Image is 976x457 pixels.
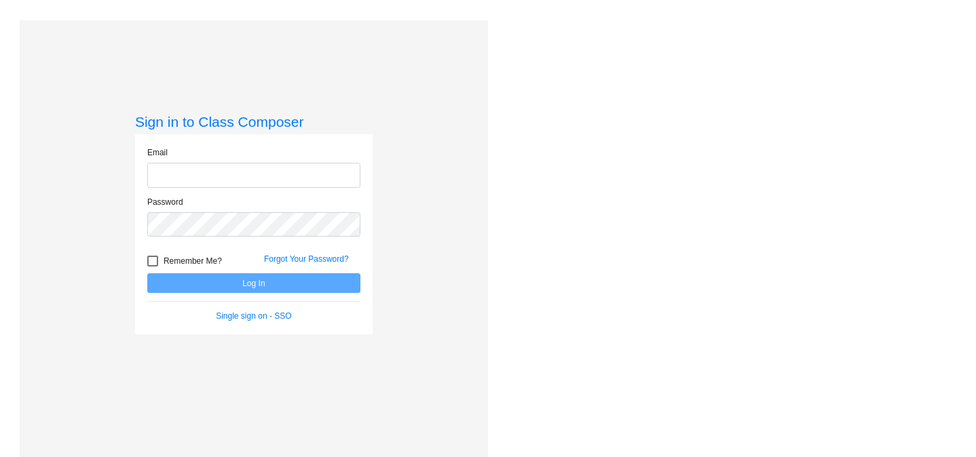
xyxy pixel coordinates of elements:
h3: Sign in to Class Composer [135,113,373,130]
span: Remember Me? [164,253,222,269]
label: Password [147,196,183,208]
button: Log In [147,273,360,293]
a: Forgot Your Password? [264,254,349,264]
a: Single sign on - SSO [216,311,291,321]
label: Email [147,146,168,159]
